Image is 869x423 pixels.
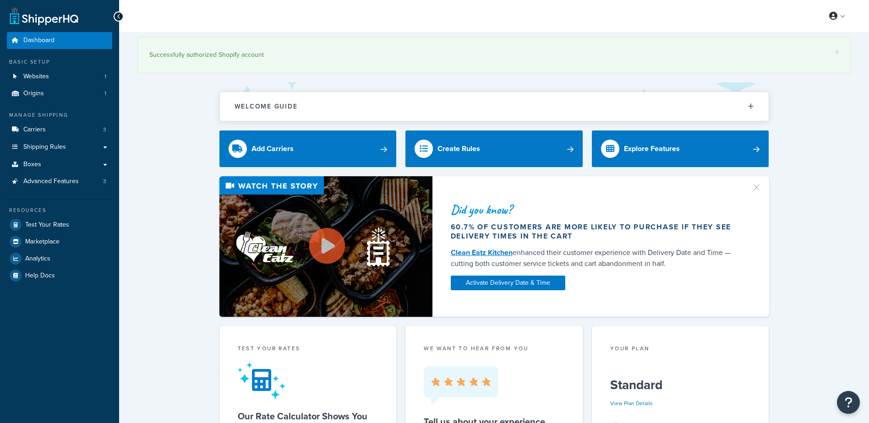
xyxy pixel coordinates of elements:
[25,221,69,229] span: Test Your Rates
[451,247,740,269] div: enhanced their customer experience with Delivery Date and Time — cutting both customer service ti...
[7,233,112,250] a: Marketplace
[451,247,513,258] a: Clean Eatz Kitchen
[7,85,112,102] li: Origins
[592,130,769,167] a: Explore Features
[23,143,66,151] span: Shipping Rules
[7,32,112,49] a: Dashboard
[610,378,751,392] h5: Standard
[220,92,769,121] button: Welcome Guide
[7,111,112,119] div: Manage Shipping
[219,176,432,317] img: Video thumbnail
[238,344,378,355] div: Test your rates
[424,344,564,352] p: we want to hear from you
[103,126,106,134] span: 3
[451,276,565,290] a: Activate Delivery Date & Time
[235,103,298,110] h2: Welcome Guide
[104,90,106,98] span: 1
[25,255,50,263] span: Analytics
[251,142,294,155] div: Add Carriers
[7,121,112,138] a: Carriers3
[7,173,112,190] a: Advanced Features3
[7,58,112,66] div: Basic Setup
[610,399,653,407] a: View Plan Details
[451,203,740,216] div: Did you know?
[25,238,60,246] span: Marketplace
[23,178,79,185] span: Advanced Features
[451,222,740,241] div: 60.7% of customers are more likely to purchase if they see delivery times in the cart
[23,126,46,134] span: Carriers
[23,90,44,98] span: Origins
[219,130,397,167] a: Add Carriers
[7,85,112,102] a: Origins1
[23,161,41,168] span: Boxes
[23,37,55,44] span: Dashboard
[835,49,839,56] a: ×
[7,139,112,156] a: Shipping Rules
[7,68,112,85] a: Websites1
[405,130,583,167] a: Create Rules
[7,267,112,284] a: Help Docs
[7,121,112,138] li: Carriers
[624,142,680,155] div: Explore Features
[7,217,112,233] a: Test Your Rates
[437,142,480,155] div: Create Rules
[25,272,55,280] span: Help Docs
[104,73,106,81] span: 1
[23,73,49,81] span: Websites
[7,206,112,214] div: Resources
[7,250,112,267] a: Analytics
[7,68,112,85] li: Websites
[837,391,860,414] button: Open Resource Center
[103,178,106,185] span: 3
[149,49,839,61] div: Successfully authorized Shopify account
[610,344,751,355] div: Your Plan
[7,173,112,190] li: Advanced Features
[7,156,112,173] a: Boxes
